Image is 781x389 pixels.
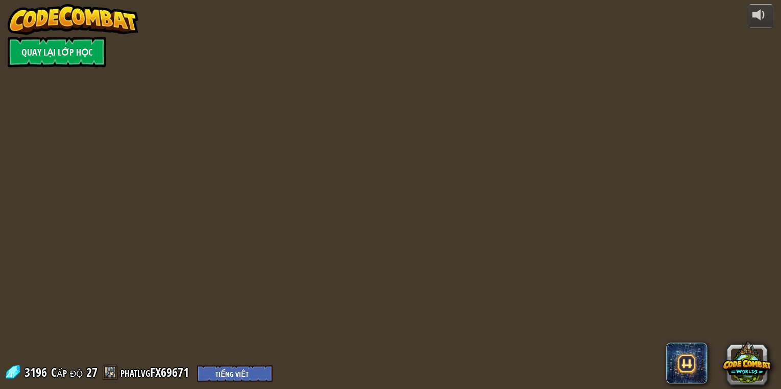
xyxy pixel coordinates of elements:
span: 3196 [25,364,50,380]
a: Quay lại Lớp Học [8,37,106,67]
span: Cấp độ [51,364,83,381]
span: CodeCombat AI HackStack [666,343,707,383]
button: Tùy chỉnh âm lượng [748,4,773,28]
button: CodeCombat Worlds on Roblox [722,339,771,387]
a: phatlvgFX69671 [120,364,192,380]
img: CodeCombat - Learn how to code by playing a game [8,4,138,35]
span: 27 [86,364,97,380]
